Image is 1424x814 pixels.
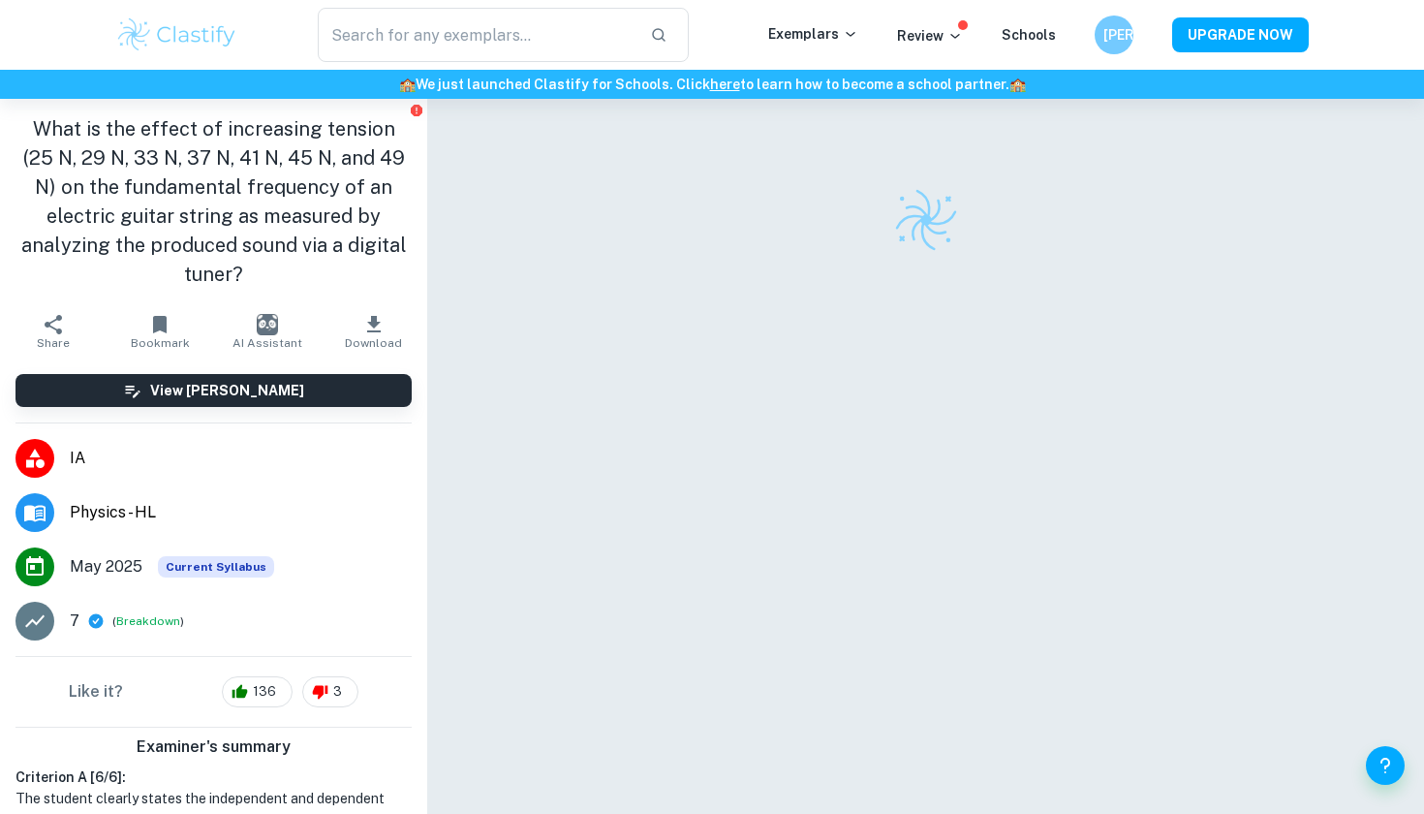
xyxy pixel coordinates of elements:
span: Bookmark [131,336,190,350]
span: 136 [242,682,287,702]
a: Schools [1002,27,1056,43]
button: Help and Feedback [1366,746,1405,785]
span: 🏫 [1009,77,1026,92]
button: [PERSON_NAME] [1095,16,1133,54]
p: 7 [70,610,79,633]
button: View [PERSON_NAME] [15,374,412,407]
h6: Criterion A [ 6 / 6 ]: [15,767,412,788]
span: ( ) [112,612,184,631]
span: 3 [323,682,353,702]
span: 🏫 [399,77,416,92]
img: AI Assistant [257,314,278,335]
span: Download [345,336,402,350]
h6: View [PERSON_NAME] [150,380,304,401]
span: May 2025 [70,555,142,579]
div: This exemplar is based on the current syllabus. Feel free to refer to it for inspiration/ideas wh... [158,556,274,578]
p: Review [897,25,963,47]
h6: [PERSON_NAME] [1103,24,1126,46]
span: AI Assistant [232,336,302,350]
button: Breakdown [116,612,180,630]
span: IA [70,447,412,470]
input: Search for any exemplars... [318,8,635,62]
button: Download [321,304,427,359]
span: Current Syllabus [158,556,274,578]
p: Exemplars [768,23,858,45]
span: Share [37,336,70,350]
button: Bookmark [107,304,213,359]
span: Physics - HL [70,501,412,524]
h6: We just launched Clastify for Schools. Click to learn how to become a school partner. [4,74,1420,95]
button: Report issue [409,103,423,117]
h6: Like it? [69,680,123,704]
img: Clastify logo [892,186,960,254]
img: Clastify logo [115,16,238,54]
h1: What is the effect of increasing tension (25 N, 29 N, 33 N, 37 N, 41 N, 45 N, and 49 N) on the fu... [15,114,412,289]
button: UPGRADE NOW [1172,17,1309,52]
a: here [710,77,740,92]
h6: Examiner's summary [8,736,419,759]
button: AI Assistant [214,304,321,359]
